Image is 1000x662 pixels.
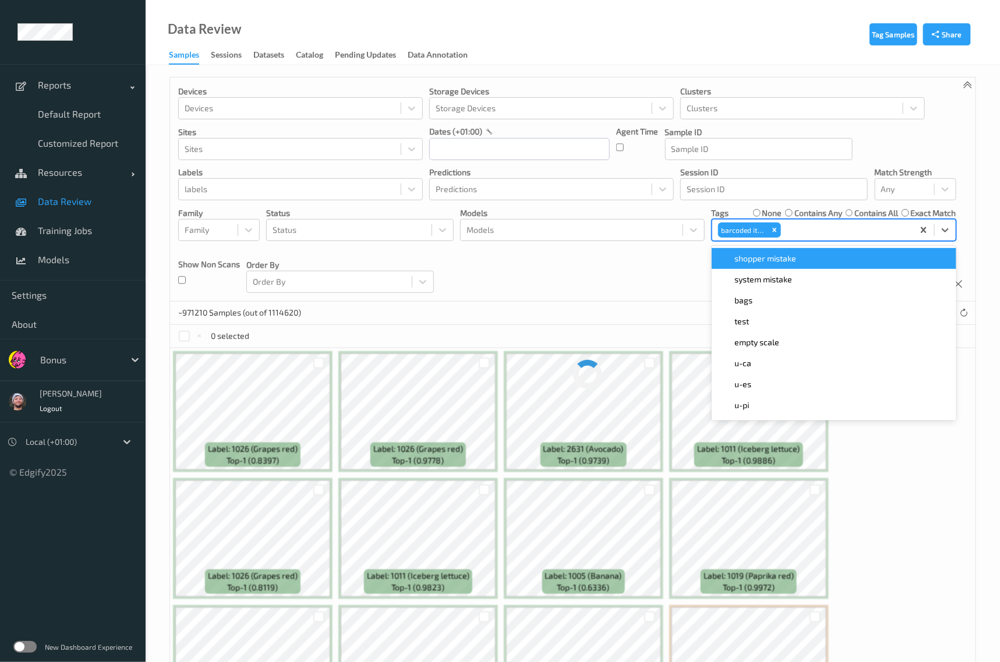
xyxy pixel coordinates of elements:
span: top-1 (0.9823) [391,582,444,593]
p: Tags [712,207,729,219]
p: labels [178,167,423,178]
label: exact match [911,207,956,219]
span: system mistake [735,274,793,285]
span: Label: 1026 (Grapes red) [208,443,298,455]
span: shopper mistake [735,253,797,264]
span: top-1 (0.6336) [557,582,610,593]
span: top-1 (0.9778) [392,455,444,466]
p: Status [266,207,454,219]
p: Order By [246,259,434,271]
p: Family [178,207,260,219]
p: Show Non Scans [178,259,240,270]
div: Pending Updates [335,49,396,63]
span: Label: 1005 (Banana) [545,570,622,582]
p: Sample ID [665,126,853,138]
label: none [762,207,782,219]
span: top-1 (0.8119) [227,582,278,593]
button: Tag Samples [870,23,917,45]
label: contains all [854,207,898,219]
span: test [735,316,750,327]
span: Label: 1011 (Iceberg lettuce) [367,570,469,582]
a: Catalog [296,47,335,63]
p: Clusters [680,86,925,97]
span: Label: 2631 (Avocado) [543,443,624,455]
a: Data Annotation [408,47,479,63]
span: bags [735,295,753,306]
p: Agent Time [616,126,658,137]
span: Label: 1026 (Grapes red) [373,443,463,455]
span: u-es [735,378,752,390]
div: Datasets [253,49,284,63]
span: Label: 1026 (Grapes red) [208,570,298,582]
a: Sessions [211,47,253,63]
a: Datasets [253,47,296,63]
div: Data Annotation [408,49,468,63]
span: Label: 1011 (Iceberg lettuce) [698,443,800,455]
p: Predictions [429,167,674,178]
p: dates (+01:00) [429,126,482,137]
span: top-1 (0.8397) [227,455,279,466]
a: Samples [169,47,211,65]
p: ~971210 Samples (out of 1114620) [178,307,301,318]
div: Data Review [168,23,241,35]
span: top-1 (0.9739) [557,455,609,466]
div: Remove barcoded item [768,222,781,238]
span: u-ca [735,357,752,369]
p: Storage Devices [429,86,674,97]
p: Devices [178,86,423,97]
span: u-pi [735,399,750,411]
span: Label: 1019 (Paprika red) [704,570,794,582]
div: Catalog [296,49,323,63]
p: Session ID [680,167,868,178]
button: Share [923,23,971,45]
div: Sessions [211,49,242,63]
div: Samples [169,49,199,65]
p: 0 selected [211,330,250,342]
p: Sites [178,126,423,138]
span: empty scale [735,337,780,348]
p: Match Strength [875,167,956,178]
div: barcoded item [718,222,768,238]
a: Pending Updates [335,47,408,63]
span: top-1 (0.9972) [723,582,775,593]
p: Models [460,207,705,219]
label: contains any [794,207,842,219]
span: top-1 (0.9886) [722,455,776,466]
